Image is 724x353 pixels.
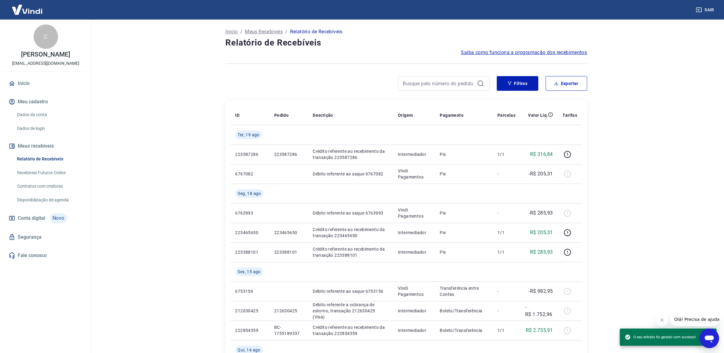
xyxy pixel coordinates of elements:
[7,95,84,108] button: Meu cadastro
[398,230,430,236] p: Intermediador
[235,308,264,314] p: 212630425
[238,347,260,353] span: Qui, 14 ago
[235,288,264,294] p: 6753156
[226,28,238,35] a: Início
[530,248,553,256] p: R$ 285,93
[226,37,587,49] h4: Relatório de Recebíveis
[403,79,475,88] input: Busque pelo número do pedido
[497,327,515,333] p: 1/1
[238,269,261,275] span: Sex, 15 ago
[313,246,388,258] p: Crédito referente ao recebimento da transação 223388101
[440,285,488,297] p: Transferência entre Contas
[235,249,264,255] p: 223388101
[290,28,343,35] p: Relatório de Recebíveis
[235,151,264,157] p: 223587286
[274,324,303,336] p: BC-1755189337
[238,132,260,138] span: Ter, 19 ago
[671,313,719,326] iframe: Mensagem da empresa
[440,308,488,314] p: Boleto/Transferência
[497,249,515,255] p: 1/1
[15,167,84,179] a: Recebíveis Futuros Online
[497,230,515,236] p: 1/1
[4,4,51,9] span: Olá! Precisa de ajuda?
[530,229,553,236] p: R$ 205,31
[440,171,488,177] p: Pix
[497,151,515,157] p: 1/1
[440,230,488,236] p: Pix
[274,230,303,236] p: 223465650
[12,60,79,67] p: [EMAIL_ADDRESS][DOMAIN_NAME]
[440,249,488,255] p: Pix
[440,112,464,118] p: Pagamento
[235,112,240,118] p: ID
[497,308,515,314] p: -
[497,210,515,216] p: -
[15,180,84,193] a: Contratos com credores
[656,314,668,326] iframe: Fechar mensagem
[440,151,488,157] p: Pix
[313,226,388,239] p: Crédito referente ao recebimento da transação 223465650
[497,288,515,294] p: -
[398,112,413,118] p: Origem
[525,303,553,318] p: -R$ 1.752,96
[313,324,388,336] p: Crédito referente ao recebimento da transação 222854359
[398,308,430,314] p: Intermediador
[18,214,45,222] span: Conta digital
[15,122,84,135] a: Dados de login
[15,108,84,121] a: Dados da conta
[461,49,587,56] a: Saiba como funciona a programação dos recebimentos
[440,327,488,333] p: Boleto/Transferência
[274,151,303,157] p: 223587286
[563,112,577,118] p: Tarifas
[15,153,84,165] a: Relatório de Recebíveis
[7,77,84,90] a: Início
[240,28,242,35] p: /
[7,139,84,153] button: Meus recebíveis
[313,288,388,294] p: Débito referente ao saque 6753156
[546,76,587,91] button: Exportar
[398,285,430,297] p: Vindi Pagamentos
[7,0,47,19] img: Vindi
[7,211,84,226] a: Conta digitalNovo
[235,327,264,333] p: 222854359
[313,112,333,118] p: Descrição
[440,210,488,216] p: Pix
[238,190,261,197] span: Seg, 18 ago
[313,210,388,216] p: Débito referente ao saque 6763993
[274,308,303,314] p: 212630425
[497,76,538,91] button: Filtros
[625,334,696,340] span: O seu extrato foi gerado com sucesso!
[695,4,717,16] button: Sair
[274,249,303,255] p: 223388101
[313,171,388,177] p: Débito referente ao saque 6767082
[21,51,70,58] p: [PERSON_NAME]
[274,112,289,118] p: Pedido
[50,213,67,223] span: Novo
[245,28,283,35] a: Meus Recebíveis
[34,24,58,49] div: C
[235,210,264,216] p: 6763993
[15,194,84,206] a: Disponibilização de agenda
[529,170,553,178] p: -R$ 205,31
[398,327,430,333] p: Intermediador
[529,288,553,295] p: -R$ 982,95
[529,209,553,217] p: -R$ 285,93
[398,151,430,157] p: Intermediador
[313,302,388,320] p: Débito referente a cobrança de estorno, transação 212630425 (Visa)
[7,230,84,244] a: Segurança
[7,249,84,262] a: Fale conosco
[528,112,548,118] p: Valor Líq.
[235,171,264,177] p: 6767082
[313,148,388,160] p: Crédito referente ao recebimento da transação 223587286
[700,329,719,348] iframe: Botão para abrir a janela de mensagens
[235,230,264,236] p: 223465650
[398,207,430,219] p: Vindi Pagamentos
[526,327,553,334] p: R$ 2.735,91
[497,112,515,118] p: Parcelas
[530,151,553,158] p: R$ 316,84
[398,249,430,255] p: Intermediador
[285,28,287,35] p: /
